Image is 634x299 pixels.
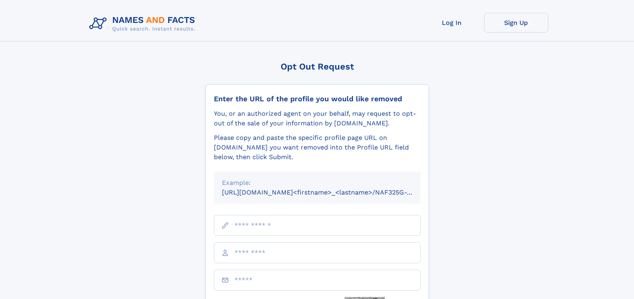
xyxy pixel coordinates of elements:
[86,13,202,35] img: Logo Names and Facts
[214,109,421,128] div: You, or an authorized agent on your behalf, may request to opt-out of the sale of your informatio...
[222,188,436,196] small: [URL][DOMAIN_NAME]<firstname>_<lastname>/NAF325G-xxxxxxxx
[214,94,421,103] div: Enter the URL of the profile you would like removed
[222,178,412,188] div: Example:
[420,13,484,33] a: Log In
[205,61,429,72] div: Opt Out Request
[484,13,548,33] a: Sign Up
[214,133,421,162] div: Please copy and paste the specific profile page URL on [DOMAIN_NAME] you want removed into the Pr...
